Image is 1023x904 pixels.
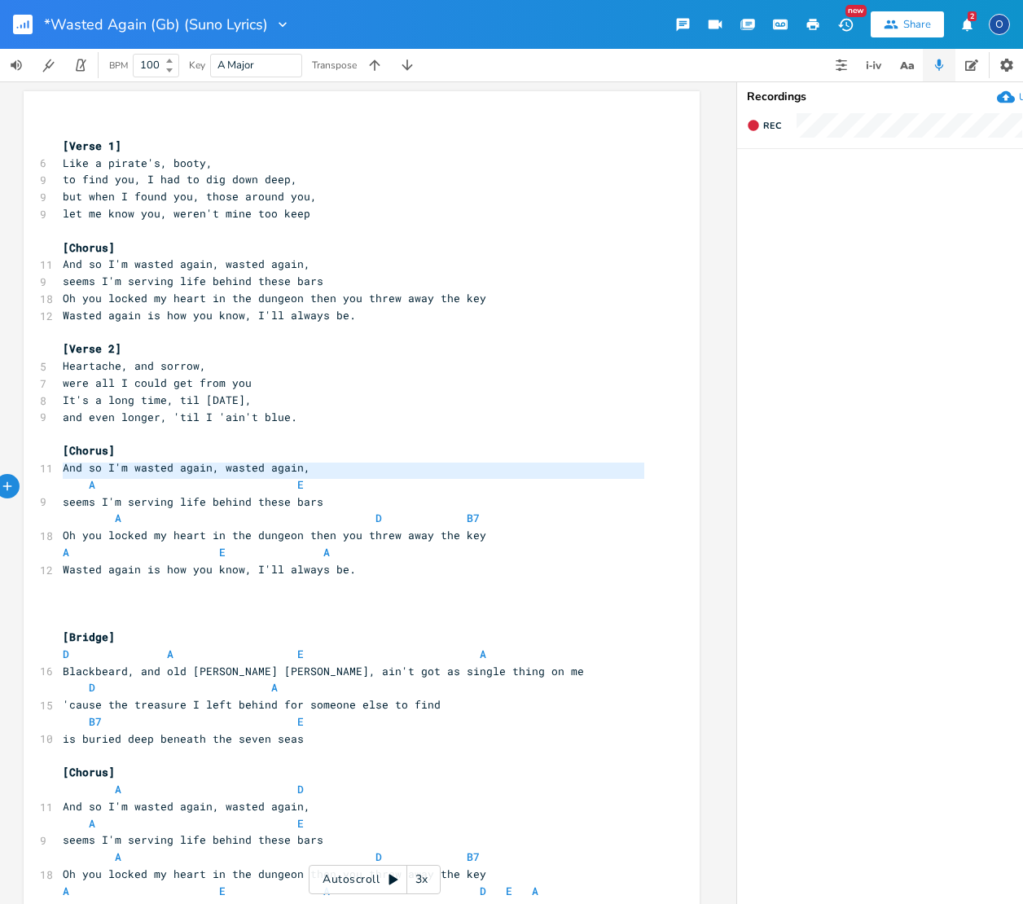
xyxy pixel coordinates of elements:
span: A [89,477,95,492]
div: Key [189,60,205,70]
span: A [89,816,95,831]
button: Share [871,11,944,37]
span: let me know you, weren't mine too keep [63,206,310,221]
span: A [323,545,330,560]
span: D [63,647,69,661]
span: E [297,816,304,831]
span: seems I'm serving life behind these bars [63,494,323,509]
span: Wasted again is how you know, I'll always be. [63,562,356,577]
span: D [297,782,304,796]
span: B7 [467,849,480,864]
span: E [297,647,304,661]
div: Autoscroll [309,865,441,894]
span: B7 [467,511,480,525]
span: E [297,714,304,729]
span: Rec [763,120,781,132]
span: [Chorus] [63,765,115,779]
span: B7 [89,714,102,729]
div: 3x [407,865,437,894]
span: It's a long time, til [DATE], [63,393,252,407]
div: BPM [109,61,128,70]
span: A [167,647,173,661]
div: 2 [968,11,977,21]
span: [Chorus] [63,443,115,458]
span: A [63,545,69,560]
span: A Major [217,58,254,72]
button: Rec [740,112,788,138]
span: Oh you locked my heart in the dungeon then you threw away the key [63,867,486,881]
span: [Bridge] [63,630,115,644]
button: O [989,6,1010,43]
span: [Chorus] [63,240,115,255]
span: but when I found you, those around you, [63,189,317,204]
span: D [89,680,95,695]
span: Like a pirate's, booty, [63,156,213,170]
span: A [480,647,486,661]
span: Heartache, and sorrow, [63,358,206,373]
span: [Verse 2] [63,341,121,356]
span: [Verse 1] [63,138,121,153]
span: E [219,545,226,560]
span: A [271,680,278,695]
span: Oh you locked my heart in the dungeon then you threw away the key [63,291,486,305]
button: New [829,10,862,39]
span: A [115,782,121,796]
span: is buried deep beneath the seven seas [63,731,304,746]
div: Old Kountry [989,14,1010,35]
span: D [480,884,486,898]
span: and even longer, 'til I 'ain't blue. [63,410,297,424]
span: seems I'm serving life behind these bars [63,274,323,288]
span: A [532,884,538,898]
button: 2 [951,10,983,39]
span: E [506,884,512,898]
span: E [219,884,226,898]
span: Wasted again is how you know, I'll always be. [63,308,356,323]
div: Share [903,17,931,32]
div: Transpose [312,60,357,70]
span: were all I could get from you [63,375,252,390]
span: to find you, I had to dig down deep, [63,172,297,187]
span: 'cause the treasure I left behind for someone else to find [63,697,441,712]
span: D [375,849,382,864]
span: And so I'm wasted again, wasted again, [63,257,310,271]
span: And so I'm wasted again, wasted again, [63,799,310,814]
span: D [375,511,382,525]
span: A [63,884,69,898]
span: And so I'm wasted again, wasted again, [63,460,310,475]
span: A [323,884,330,898]
span: E [297,477,304,492]
span: seems I'm serving life behind these bars [63,832,323,847]
div: New [845,5,867,17]
span: Blackbeard, and old [PERSON_NAME] [PERSON_NAME], ain't got as single thing on me [63,664,584,678]
span: *Wasted Again (Gb) (Suno Lyrics) [44,17,268,32]
span: Oh you locked my heart in the dungeon then you threw away the key [63,528,486,542]
span: A [115,849,121,864]
span: A [115,511,121,525]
